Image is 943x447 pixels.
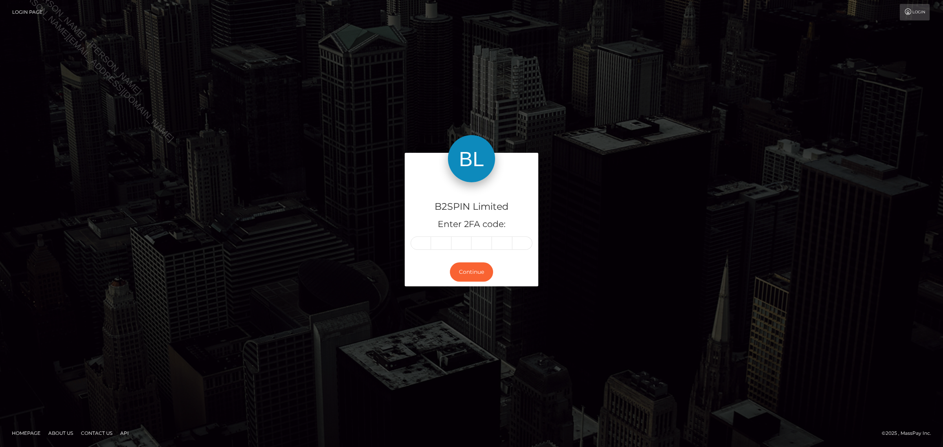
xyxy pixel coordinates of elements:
div: © 2025 , MassPay Inc. [882,429,937,438]
a: Login Page [12,4,42,20]
a: API [117,427,132,439]
a: Contact Us [78,427,116,439]
h5: Enter 2FA code: [411,218,532,231]
a: Homepage [9,427,44,439]
a: About Us [45,427,76,439]
a: Login [900,4,930,20]
button: Continue [450,262,493,282]
img: B2SPIN Limited [448,135,495,182]
h4: B2SPIN Limited [411,200,532,214]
